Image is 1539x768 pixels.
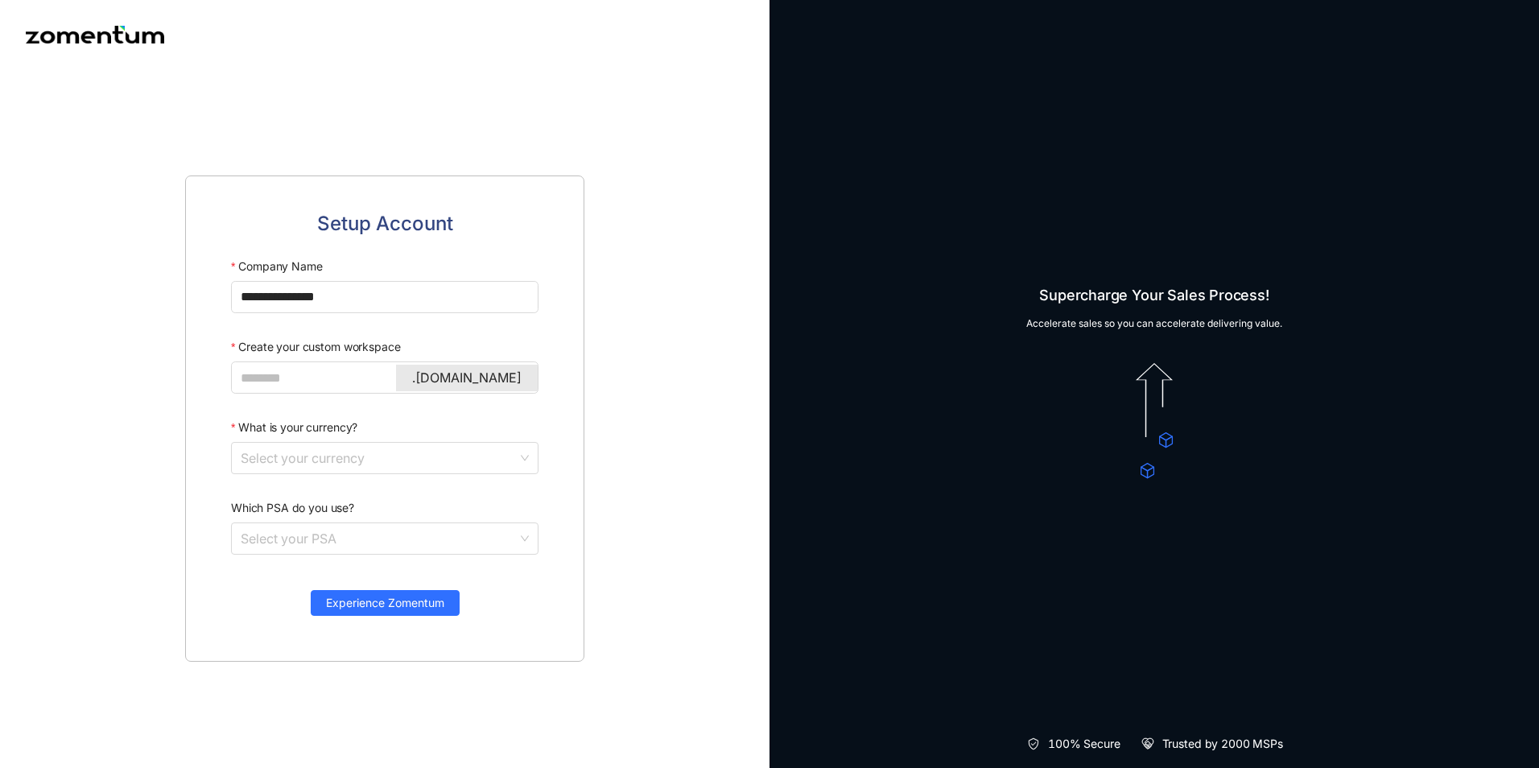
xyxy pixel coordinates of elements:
label: Which PSA do you use? [231,493,354,522]
img: Zomentum logo [26,26,164,43]
span: Trusted by 2000 MSPs [1162,736,1283,752]
button: Experience Zomentum [311,590,460,616]
span: Accelerate sales so you can accelerate delivering value. [1026,316,1282,331]
label: Create your custom workspace [231,332,400,361]
div: .[DOMAIN_NAME] [396,365,538,391]
span: Setup Account [317,209,453,239]
input: Create your custom workspace [241,368,526,388]
input: Company Name [231,281,538,313]
span: 100% Secure [1048,736,1120,752]
span: Supercharge Your Sales Process! [1026,284,1282,307]
span: Experience Zomentum [326,594,444,612]
label: What is your currency? [231,413,357,442]
label: Company Name [231,252,323,281]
